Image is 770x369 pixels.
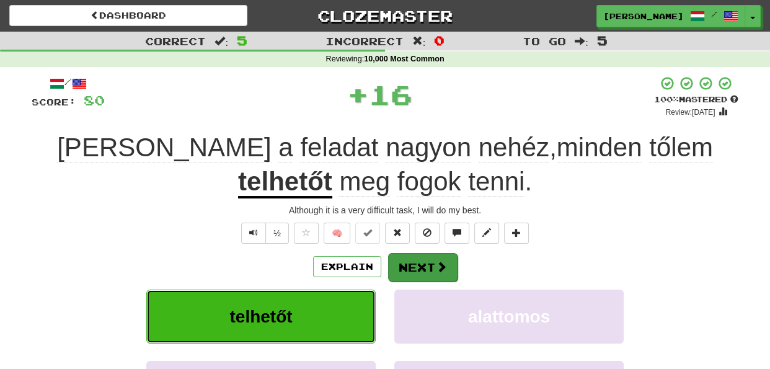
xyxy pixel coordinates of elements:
button: telhetőt [146,290,376,344]
span: : [575,36,588,47]
span: Incorrect [325,35,404,47]
button: 🧠 [324,223,350,244]
button: Ignore sentence (alt+i) [415,223,440,244]
span: . [332,167,532,197]
a: [PERSON_NAME] / [596,5,745,27]
span: fogok [397,167,461,197]
span: , [57,133,713,162]
div: / [32,76,105,91]
span: To go [523,35,566,47]
button: Play sentence audio (ctl+space) [241,223,266,244]
span: Correct [145,35,206,47]
small: Review: [DATE] [666,108,715,117]
span: telhetőt [229,307,292,326]
button: ½ [265,223,289,244]
span: : [412,36,426,47]
span: 5 [237,33,247,48]
span: a [278,133,293,162]
span: + [347,76,369,113]
span: tőlem [649,133,713,162]
span: minden [557,133,642,162]
div: Although it is a very difficult task, I will do my best. [32,204,738,216]
button: Reset to 0% Mastered (alt+r) [385,223,410,244]
button: alattomos [394,290,624,344]
span: [PERSON_NAME] [603,11,684,22]
span: nehéz [479,133,549,162]
button: Add to collection (alt+a) [504,223,529,244]
button: Explain [313,256,381,277]
div: Text-to-speech controls [239,223,289,244]
span: 100 % [654,94,679,104]
button: Next [388,253,458,282]
span: [PERSON_NAME] [57,133,271,162]
span: : [215,36,228,47]
a: Clozemaster [266,5,504,27]
span: 5 [597,33,608,48]
span: / [711,10,717,19]
span: nagyon [386,133,471,162]
span: meg [339,167,390,197]
span: 16 [369,79,412,110]
strong: 10,000 Most Common [364,55,444,63]
span: tenni [468,167,524,197]
span: 0 [434,33,445,48]
a: Dashboard [9,5,247,26]
button: Edit sentence (alt+d) [474,223,499,244]
button: Set this sentence to 100% Mastered (alt+m) [355,223,380,244]
span: feladat [300,133,378,162]
button: Favorite sentence (alt+f) [294,223,319,244]
div: Mastered [654,94,738,105]
u: telhetőt [238,167,332,198]
button: Discuss sentence (alt+u) [445,223,469,244]
span: 80 [84,92,105,108]
span: Score: [32,97,76,107]
span: alattomos [468,307,550,326]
